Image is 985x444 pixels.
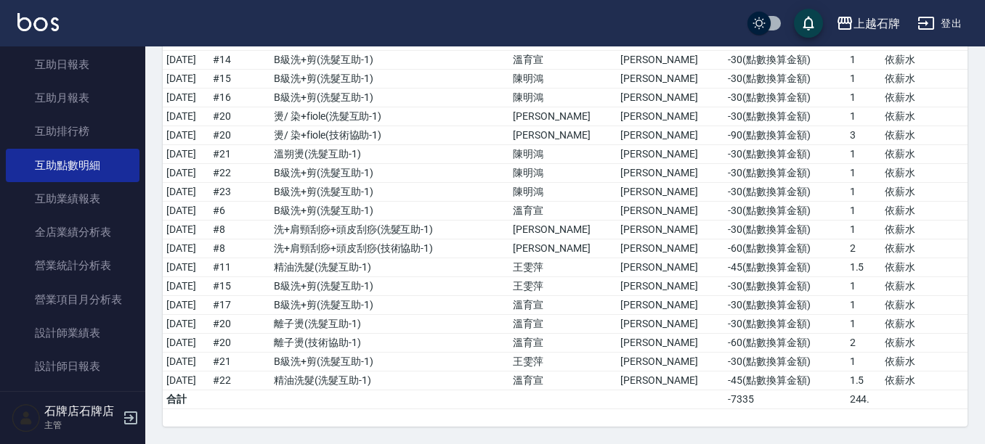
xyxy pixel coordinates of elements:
[163,202,209,221] td: [DATE]
[6,316,139,350] a: 設計師業績表
[724,221,846,239] td: -30 ( 點數換算金額 )
[163,126,209,145] td: [DATE]
[724,164,846,183] td: -30 ( 點數換算金額 )
[617,126,724,145] td: [PERSON_NAME]
[617,258,724,277] td: [PERSON_NAME]
[270,89,509,107] td: B級洗+剪 ( 洗髮互助-1 )
[846,126,881,145] td: 3
[724,334,846,353] td: -60 ( 點數換算金額 )
[881,202,968,221] td: 依薪水
[163,334,209,353] td: [DATE]
[44,404,118,419] h5: 石牌店石牌店
[163,164,209,183] td: [DATE]
[881,353,968,371] td: 依薪水
[209,183,270,202] td: # 23
[881,70,968,89] td: 依薪水
[209,258,270,277] td: # 11
[509,353,617,371] td: 王雯萍
[724,371,846,390] td: -45 ( 點數換算金額 )
[509,315,617,334] td: 溫育宣
[881,89,968,107] td: 依薪水
[163,51,209,70] td: [DATE]
[509,89,617,107] td: 陳明鴻
[163,296,209,315] td: [DATE]
[724,89,846,107] td: -30 ( 點數換算金額 )
[617,371,724,390] td: [PERSON_NAME]
[846,202,881,221] td: 1
[617,315,724,334] td: [PERSON_NAME]
[163,221,209,239] td: [DATE]
[509,202,617,221] td: 溫育宣
[6,81,139,115] a: 互助月報表
[509,258,617,277] td: 王雯萍
[881,258,968,277] td: 依薪水
[846,390,881,409] td: 244.
[6,48,139,81] a: 互助日報表
[163,107,209,126] td: [DATE]
[6,149,139,182] a: 互助點數明細
[724,239,846,258] td: -60 ( 點數換算金額 )
[724,390,846,409] td: -7335
[724,145,846,164] td: -30 ( 點數換算金額 )
[509,371,617,390] td: 溫育宣
[270,164,509,183] td: B級洗+剪 ( 洗髮互助-1 )
[724,183,846,202] td: -30 ( 點數換算金額 )
[794,9,823,38] button: save
[209,371,270,390] td: # 22
[724,353,846,371] td: -30 ( 點數換算金額 )
[830,9,906,38] button: 上越石牌
[724,315,846,334] td: -30 ( 點數換算金額 )
[724,258,846,277] td: -45 ( 點數換算金額 )
[17,13,59,31] img: Logo
[617,221,724,239] td: [PERSON_NAME]
[6,115,139,148] a: 互助排行榜
[6,350,139,383] a: 設計師日報表
[163,371,209,390] td: [DATE]
[881,334,968,353] td: 依薪水
[163,70,209,89] td: [DATE]
[846,371,881,390] td: 1.5
[617,334,724,353] td: [PERSON_NAME]
[270,145,509,164] td: 溫朔燙 ( 洗髮互助-1 )
[44,419,118,432] p: 主管
[209,51,270,70] td: # 14
[270,277,509,296] td: B級洗+剪 ( 洗髮互助-1 )
[617,107,724,126] td: [PERSON_NAME]
[270,296,509,315] td: B級洗+剪 ( 洗髮互助-1 )
[617,239,724,258] td: [PERSON_NAME]
[617,89,724,107] td: [PERSON_NAME]
[12,403,41,432] img: Person
[617,183,724,202] td: [PERSON_NAME]
[270,315,509,334] td: 離子燙 ( 洗髮互助-1 )
[163,315,209,334] td: [DATE]
[270,126,509,145] td: 燙/ 染+fiole ( 技術協助-1 )
[209,145,270,164] td: # 21
[846,164,881,183] td: 1
[617,296,724,315] td: [PERSON_NAME]
[846,145,881,164] td: 1
[209,221,270,239] td: # 8
[724,277,846,296] td: -30 ( 點數換算金額 )
[6,182,139,215] a: 互助業績報表
[881,107,968,126] td: 依薪水
[163,277,209,296] td: [DATE]
[881,126,968,145] td: 依薪水
[270,221,509,239] td: 洗+肩頸刮痧+頭皮刮痧 ( 洗髮互助-1 )
[163,89,209,107] td: [DATE]
[881,221,968,239] td: 依薪水
[846,277,881,296] td: 1
[163,258,209,277] td: [DATE]
[846,334,881,353] td: 2
[270,51,509,70] td: B級洗+剪 ( 洗髮互助-1 )
[509,145,617,164] td: 陳明鴻
[846,70,881,89] td: 1
[163,183,209,202] td: [DATE]
[846,315,881,334] td: 1
[6,249,139,282] a: 營業統計分析表
[270,239,509,258] td: 洗+肩頸刮痧+頭皮刮痧 ( 技術協助-1 )
[617,164,724,183] td: [PERSON_NAME]
[509,183,617,202] td: 陳明鴻
[881,315,968,334] td: 依薪水
[509,239,617,258] td: [PERSON_NAME]
[209,353,270,371] td: # 21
